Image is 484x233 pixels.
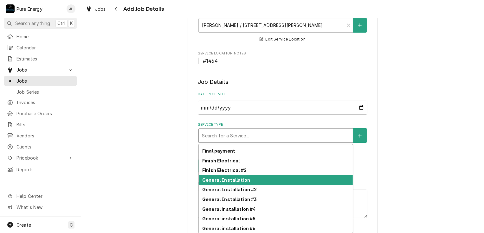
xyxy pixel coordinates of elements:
input: yyyy-mm-dd [198,101,367,115]
span: Service Location Notes [198,51,367,56]
svg: Create New Service [358,134,362,138]
svg: Create New Location [358,23,362,28]
span: Ctrl [57,20,66,27]
a: Purchase Orders [4,108,77,119]
a: Calendar [4,42,77,53]
label: Job Type [198,151,367,156]
a: Estimates [4,54,77,64]
span: Jobs [16,78,74,84]
span: What's New [16,204,73,211]
div: JL [67,4,75,13]
a: Jobs [83,4,108,14]
span: Jobs [16,66,64,73]
span: Reports [16,166,74,173]
a: Job Series [4,87,77,97]
span: K [70,20,73,27]
strong: Finish Electrical #2 [202,167,247,173]
strong: General Installation #3 [202,197,257,202]
a: Vendors [4,130,77,141]
div: Service Location Notes [198,51,367,65]
a: Jobs [4,76,77,86]
strong: General installation #6 [202,226,256,231]
span: Search anything [15,20,50,27]
span: Add Job Details [121,5,164,13]
button: Navigate back [111,4,121,14]
span: Bills [16,121,74,128]
div: James Linnenkamp's Avatar [67,4,75,13]
strong: Finish Electrical [202,158,240,163]
div: Job Type [198,151,367,173]
span: Clients [16,143,74,150]
strong: General Installation [202,177,250,183]
div: Pure Energy's Avatar [6,4,15,13]
a: Reports [4,164,77,175]
span: Create [16,222,31,228]
a: Go to What's New [4,202,77,212]
a: Go to Jobs [4,65,77,75]
label: Date Received [198,92,367,97]
a: Bills [4,119,77,130]
a: Home [4,31,77,42]
span: Jobs [95,6,106,12]
div: Service Type [198,122,367,143]
span: Invoices [16,99,74,106]
legend: Job Details [198,78,367,86]
label: Service Type [198,122,367,127]
a: Clients [4,142,77,152]
div: Pure Energy [16,6,42,12]
div: Date Received [198,92,367,114]
span: Home [16,33,74,40]
span: #1464 [203,58,218,64]
span: Vendors [16,132,74,139]
span: Pricebook [16,154,64,161]
strong: Final payment [202,148,235,154]
span: Purchase Orders [16,110,74,117]
div: Reason For Call [198,181,367,218]
div: P [6,4,15,13]
strong: General Installation #2 [202,187,257,192]
span: Job Series [16,89,74,95]
label: Technician Instructions [198,226,367,231]
button: Edit Service Location [259,35,307,43]
button: Create New Service [353,128,366,143]
button: Search anythingCtrlK [4,18,77,29]
span: Estimates [16,55,74,62]
span: Help Center [16,193,73,199]
strong: General installation #4 [202,206,256,212]
span: C [70,222,73,228]
a: Go to Pricebook [4,153,77,163]
button: Create New Location [353,18,366,33]
label: Reason For Call [198,181,367,186]
span: Calendar [16,44,74,51]
a: Invoices [4,97,77,108]
strong: General installation #5 [202,216,256,221]
span: Service Location Notes [198,57,367,65]
a: Go to Help Center [4,191,77,201]
div: Service Location [198,12,367,43]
